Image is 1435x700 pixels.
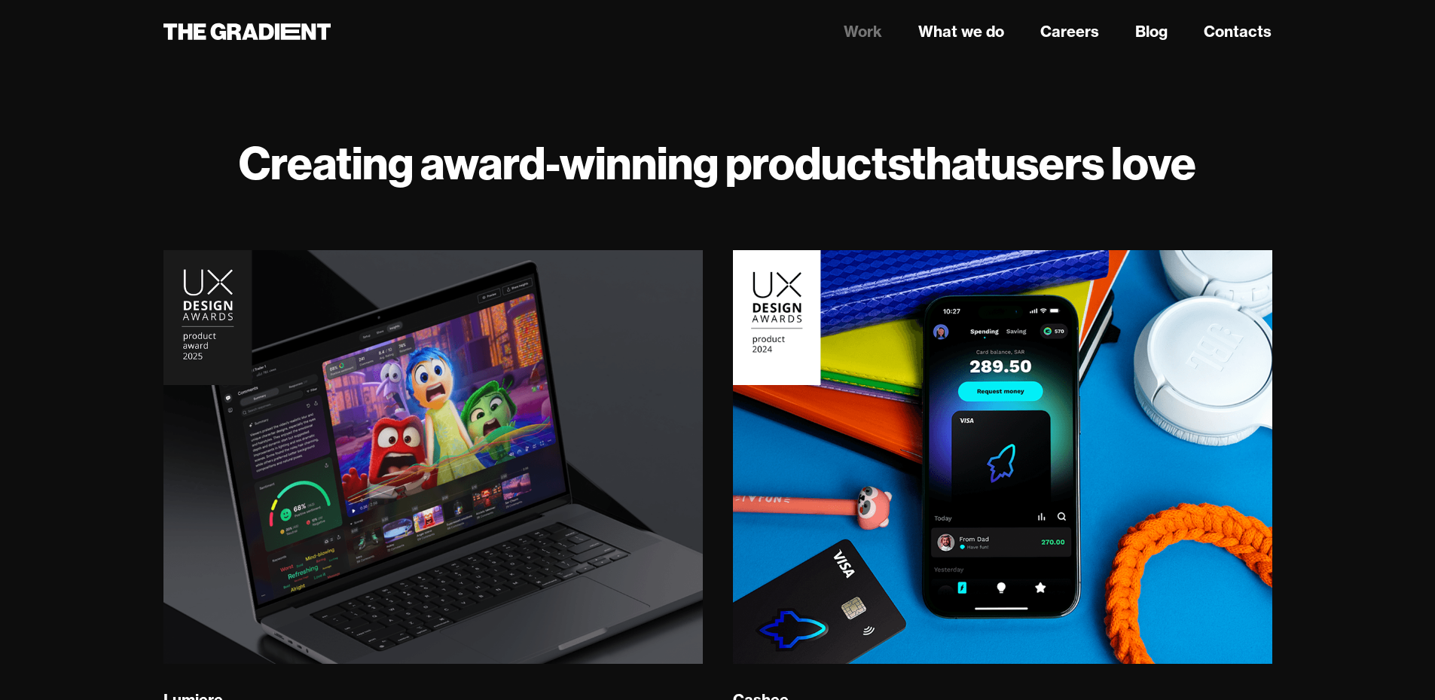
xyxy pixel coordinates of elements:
a: Careers [1040,20,1099,43]
a: What we do [918,20,1004,43]
a: Contacts [1204,20,1272,43]
h1: Creating award-winning products users love [163,136,1272,190]
strong: that [910,134,991,191]
a: Blog [1135,20,1168,43]
a: Work [844,20,882,43]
